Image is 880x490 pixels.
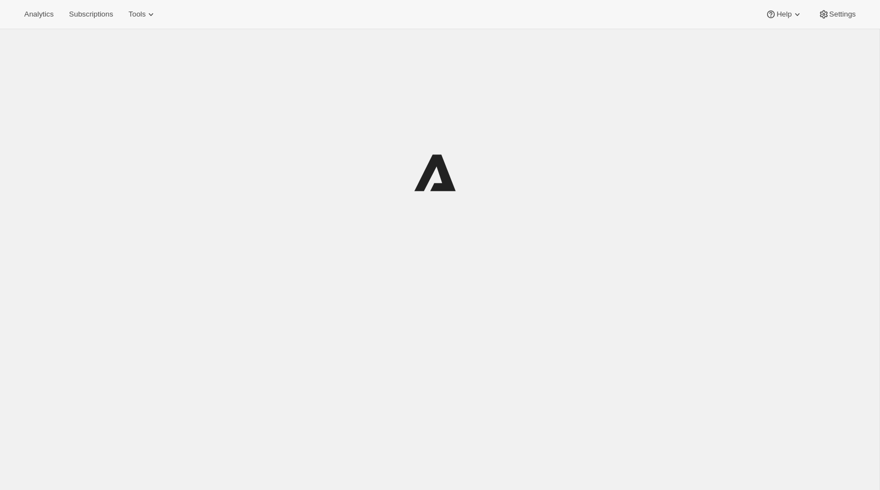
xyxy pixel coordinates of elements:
span: Settings [829,10,856,19]
button: Help [759,7,809,22]
button: Settings [812,7,862,22]
button: Subscriptions [62,7,120,22]
button: Analytics [18,7,60,22]
span: Help [776,10,791,19]
span: Subscriptions [69,10,113,19]
span: Tools [128,10,145,19]
span: Analytics [24,10,53,19]
button: Tools [122,7,163,22]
